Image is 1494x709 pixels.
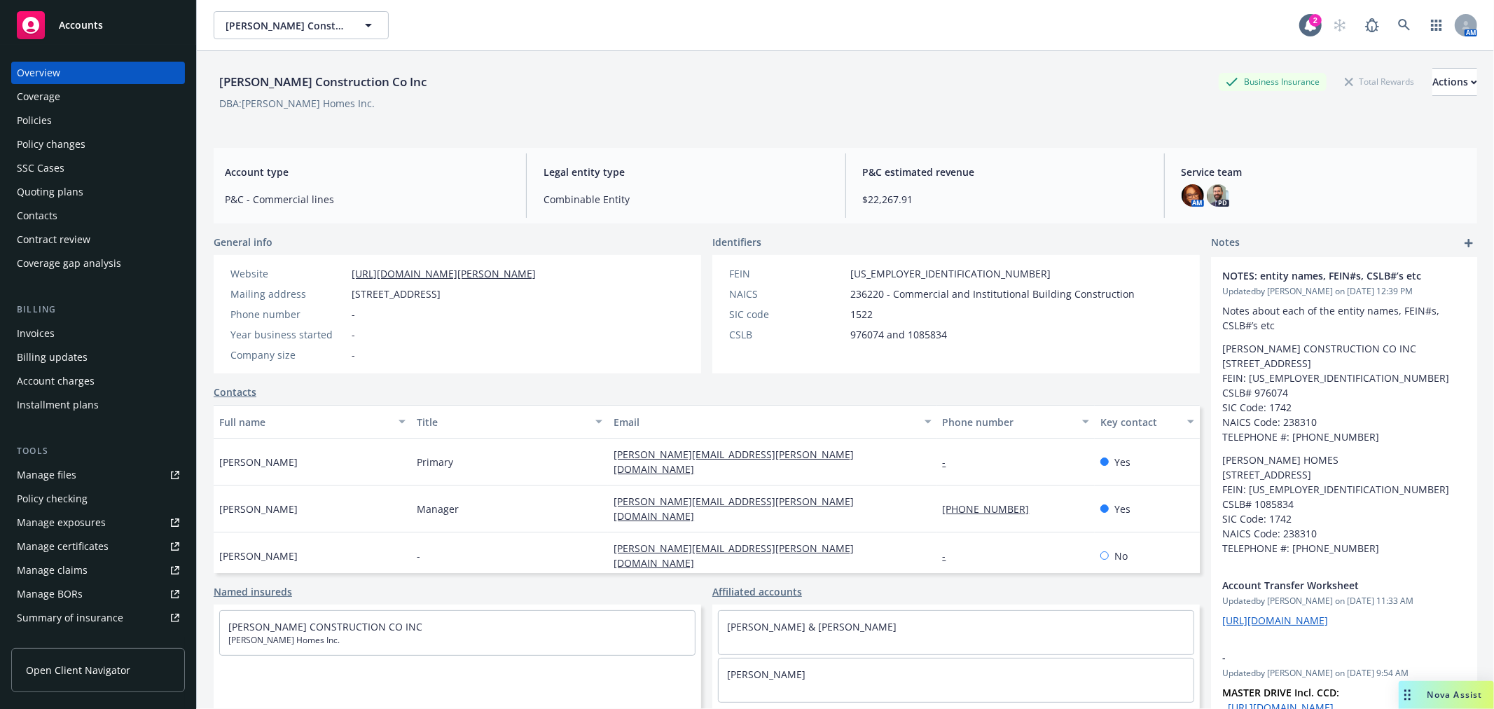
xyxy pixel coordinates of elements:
[352,307,355,322] span: -
[11,228,185,251] a: Contract review
[225,165,509,179] span: Account type
[214,405,411,439] button: Full name
[727,620,897,633] a: [PERSON_NAME] & [PERSON_NAME]
[26,663,130,677] span: Open Client Navigator
[729,287,845,301] div: NAICS
[17,181,83,203] div: Quoting plans
[1399,681,1416,709] div: Drag to move
[230,307,346,322] div: Phone number
[17,85,60,108] div: Coverage
[17,252,121,275] div: Coverage gap analysis
[1211,235,1240,252] span: Notes
[1222,453,1466,556] p: [PERSON_NAME] HOMES [STREET_ADDRESS] FEIN: [US_EMPLOYER_IDENTIFICATION_NUMBER] CSLB# 1085834 SIC ...
[1211,257,1477,567] div: NOTES: entity names, FEIN#s, CSLB#’s etcUpdatedby [PERSON_NAME] on [DATE] 12:39 PMNotes about eac...
[544,192,828,207] span: Combinable Entity
[1432,69,1477,95] div: Actions
[863,192,1147,207] span: $22,267.91
[1222,667,1466,680] span: Updated by [PERSON_NAME] on [DATE] 9:54 AM
[850,307,873,322] span: 1522
[729,307,845,322] div: SIC code
[727,668,805,681] a: [PERSON_NAME]
[943,502,1041,516] a: [PHONE_NUMBER]
[1222,686,1339,699] strong: MASTER DRIVE Incl. CCD:
[11,488,185,510] a: Policy checking
[17,62,60,84] div: Overview
[59,20,103,31] span: Accounts
[352,267,536,280] a: [URL][DOMAIN_NAME][PERSON_NAME]
[1338,73,1421,90] div: Total Rewards
[11,346,185,369] a: Billing updates
[417,549,420,563] span: -
[219,96,375,111] div: DBA: [PERSON_NAME] Homes Inc.
[850,266,1051,281] span: [US_EMPLOYER_IDENTIFICATION_NUMBER]
[1095,405,1200,439] button: Key contact
[17,583,83,605] div: Manage BORs
[943,549,957,563] a: -
[11,85,185,108] a: Coverage
[1390,11,1418,39] a: Search
[614,542,854,570] a: [PERSON_NAME][EMAIL_ADDRESS][PERSON_NAME][DOMAIN_NAME]
[230,266,346,281] div: Website
[11,6,185,45] a: Accounts
[937,405,1095,439] button: Phone number
[11,370,185,392] a: Account charges
[729,327,845,342] div: CSLB
[1423,11,1451,39] a: Switch app
[11,607,185,629] a: Summary of insurance
[11,303,185,317] div: Billing
[228,620,422,633] a: [PERSON_NAME] CONSTRUCTION CO INC
[11,464,185,486] a: Manage files
[1399,681,1494,709] button: Nova Assist
[219,455,298,469] span: [PERSON_NAME]
[1222,341,1466,444] p: [PERSON_NAME] CONSTRUCTION CO INC [STREET_ADDRESS] FEIN: [US_EMPLOYER_IDENTIFICATION_NUMBER] CSLB...
[17,607,123,629] div: Summary of insurance
[614,448,854,476] a: [PERSON_NAME][EMAIL_ADDRESS][PERSON_NAME][DOMAIN_NAME]
[1326,11,1354,39] a: Start snowing
[863,165,1147,179] span: P&C estimated revenue
[11,444,185,458] div: Tools
[1211,567,1477,639] div: Account Transfer WorksheetUpdatedby [PERSON_NAME] on [DATE] 11:33 AM[URL][DOMAIN_NAME]
[11,252,185,275] a: Coverage gap analysis
[1100,415,1179,429] div: Key contact
[219,502,298,516] span: [PERSON_NAME]
[1222,614,1328,627] a: [URL][DOMAIN_NAME]
[17,322,55,345] div: Invoices
[1222,595,1466,607] span: Updated by [PERSON_NAME] on [DATE] 11:33 AM
[1432,68,1477,96] button: Actions
[544,165,828,179] span: Legal entity type
[230,327,346,342] div: Year business started
[17,346,88,369] div: Billing updates
[1219,73,1327,90] div: Business Insurance
[226,18,347,33] span: [PERSON_NAME] Construction Co Inc
[11,181,185,203] a: Quoting plans
[1222,578,1430,593] span: Account Transfer Worksheet
[11,322,185,345] a: Invoices
[411,405,609,439] button: Title
[214,235,272,249] span: General info
[17,559,88,581] div: Manage claims
[1460,235,1477,252] a: add
[1309,14,1322,27] div: 2
[352,287,441,301] span: [STREET_ADDRESS]
[11,535,185,558] a: Manage certificates
[219,549,298,563] span: [PERSON_NAME]
[17,205,57,227] div: Contacts
[17,228,90,251] div: Contract review
[1427,689,1483,701] span: Nova Assist
[11,559,185,581] a: Manage claims
[1182,165,1466,179] span: Service team
[943,415,1074,429] div: Phone number
[214,11,389,39] button: [PERSON_NAME] Construction Co Inc
[214,385,256,399] a: Contacts
[11,511,185,534] a: Manage exposures
[417,502,459,516] span: Manager
[11,205,185,227] a: Contacts
[17,511,106,534] div: Manage exposures
[17,133,85,156] div: Policy changes
[352,327,355,342] span: -
[417,415,588,429] div: Title
[1222,285,1466,298] span: Updated by [PERSON_NAME] on [DATE] 12:39 PM
[11,583,185,605] a: Manage BORs
[417,455,453,469] span: Primary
